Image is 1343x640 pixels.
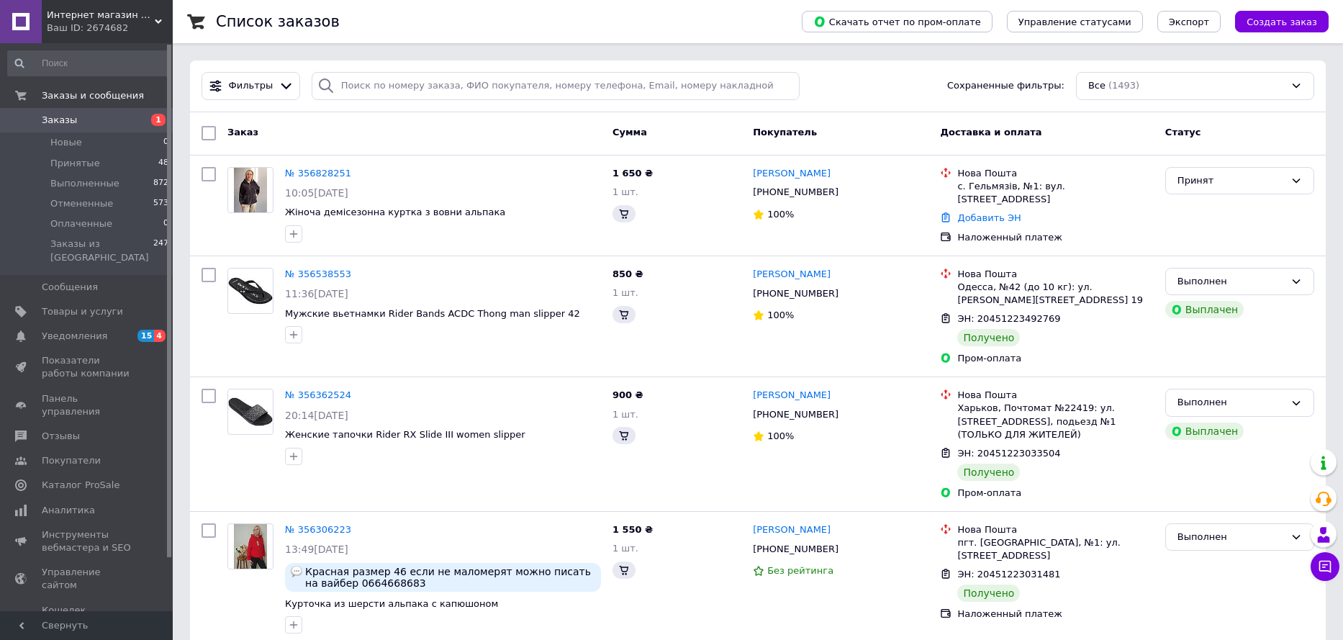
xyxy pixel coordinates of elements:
span: 573 [153,197,168,210]
span: 1 [151,114,166,126]
span: 850 ₴ [612,269,643,279]
div: Выполнен [1177,530,1285,545]
a: № 356306223 [285,524,351,535]
div: [PHONE_NUMBER] [750,540,841,559]
span: Товары и услуги [42,305,123,318]
div: Наложенный платеж [957,608,1153,621]
div: [PHONE_NUMBER] [750,405,841,424]
a: № 356828251 [285,168,351,179]
img: Фото товару [228,274,273,308]
a: [PERSON_NAME] [753,268,831,281]
a: Фото товару [227,389,273,435]
span: 100% [767,209,794,220]
span: Заказы [42,114,77,127]
span: Отмененные [50,197,113,210]
span: (1493) [1108,80,1139,91]
span: Кошелек компании [42,604,133,630]
span: ЭН: 20451223033504 [957,448,1060,459]
span: Создать заказ [1247,17,1317,27]
div: Получено [957,464,1020,481]
a: Добавить ЭН [957,212,1021,223]
span: Управление сайтом [42,566,133,592]
span: Новые [50,136,82,149]
span: 0 [163,217,168,230]
span: Заказ [227,127,258,138]
div: Получено [957,585,1020,602]
h1: Список заказов [216,13,340,30]
button: Создать заказ [1235,11,1329,32]
span: 872 [153,177,168,190]
span: 48 [158,157,168,170]
span: Выполненные [50,177,119,190]
span: Панель управления [42,392,133,418]
span: Скачать отчет по пром-оплате [813,15,981,28]
a: Женские тапочки Rider RX Slide III women slipper [285,429,525,440]
span: 10:05[DATE] [285,187,348,199]
span: Управление статусами [1018,17,1131,27]
input: Поиск по номеру заказа, ФИО покупателя, номеру телефона, Email, номеру накладной [312,72,800,100]
img: Фото товару [228,395,273,429]
button: Скачать отчет по пром-оплате [802,11,992,32]
span: 15 [137,330,154,342]
a: Фото товару [227,167,273,213]
div: Выполнен [1177,395,1285,410]
span: Доставка и оплата [940,127,1041,138]
a: Мужские вьетнамки Rider Bands ACDC Thong man slipper 42 [285,308,580,319]
span: Сообщения [42,281,98,294]
div: Харьков, Почтомат №22419: ул. [STREET_ADDRESS], подьезд №1 (ТОЛЬКО ДЛЯ ЖИТЕЛЕЙ) [957,402,1153,441]
div: Получено [957,329,1020,346]
span: ЭН: 20451223031481 [957,569,1060,580]
span: 247 [153,238,168,263]
div: Наложенный платеж [957,231,1153,244]
span: Заказы из [GEOGRAPHIC_DATA] [50,238,153,263]
div: с. Гельмязів, №1: вул. [STREET_ADDRESS] [957,180,1153,206]
span: 1 шт. [612,287,638,298]
a: № 356538553 [285,269,351,279]
span: Экспорт [1169,17,1209,27]
span: Уведомления [42,330,107,343]
span: Каталог ProSale [42,479,119,492]
a: Создать заказ [1221,16,1329,27]
img: Фото товару [234,168,268,212]
div: Нова Пошта [957,523,1153,536]
div: Принят [1177,173,1285,189]
a: Фото товару [227,523,273,569]
span: Показатели работы компании [42,354,133,380]
a: [PERSON_NAME] [753,523,831,537]
a: Жіноча демісезонна куртка з вовни альпака [285,207,505,217]
span: Покупатели [42,454,101,467]
div: [PHONE_NUMBER] [750,284,841,303]
span: 1 шт. [612,186,638,197]
span: ЭН: 20451223492769 [957,313,1060,324]
span: 100% [767,431,794,441]
span: Принятые [50,157,100,170]
span: 100% [767,310,794,320]
a: Курточка из шерсти альпака с капюшоном [285,598,498,609]
button: Экспорт [1157,11,1221,32]
span: 1 шт. [612,409,638,420]
img: Фото товару [234,524,268,569]
div: Пром-оплата [957,352,1153,365]
span: 20:14[DATE] [285,410,348,421]
div: Пром-оплата [957,487,1153,500]
span: Сумма [612,127,647,138]
input: Поиск [7,50,170,76]
span: 1 650 ₴ [612,168,653,179]
span: Фильтры [229,79,273,93]
div: Ваш ID: 2674682 [47,22,173,35]
span: Сохраненные фильтры: [947,79,1064,93]
span: 1 шт. [612,543,638,554]
div: Выплачен [1165,301,1244,318]
span: 13:49[DATE] [285,544,348,555]
span: Оплаченные [50,217,112,230]
span: Статус [1165,127,1201,138]
span: Все [1088,79,1105,93]
button: Управление статусами [1007,11,1143,32]
span: Красная размер 46 если не маломерят можно писать на вайбер 0664668683 [305,566,595,589]
span: Интернет магазин одежды, обуви, аксессуаров для всей семьи [47,9,155,22]
img: :speech_balloon: [291,566,302,577]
